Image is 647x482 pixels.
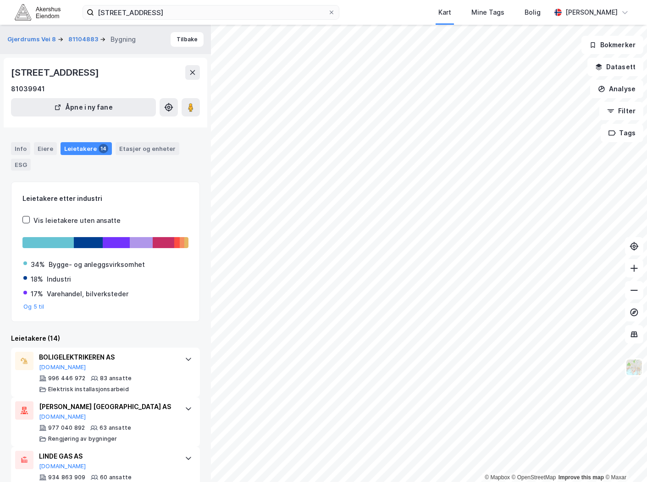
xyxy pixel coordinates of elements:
div: ESG [11,159,31,171]
div: Industri [47,274,71,285]
div: [PERSON_NAME] [GEOGRAPHIC_DATA] AS [39,401,176,412]
div: Elektrisk installasjonsarbeid [48,386,129,393]
div: Varehandel, bilverksteder [47,288,128,299]
div: Leietakere [61,142,112,155]
div: Bygge- og anleggsvirksomhet [49,259,145,270]
button: [DOMAIN_NAME] [39,364,86,371]
img: Z [625,359,643,376]
a: Mapbox [485,474,510,481]
div: Eiere [34,142,57,155]
button: Tags [601,124,643,142]
button: Gjerdrums Vei 8 [7,35,58,44]
div: Rengjøring av bygninger [48,435,117,443]
div: Bygning [111,34,136,45]
img: akershus-eiendom-logo.9091f326c980b4bce74ccdd9f866810c.svg [15,4,61,20]
div: LINDE GAS AS [39,451,176,462]
button: Åpne i ny fane [11,98,156,116]
div: Bolig [525,7,541,18]
button: Filter [599,102,643,120]
div: 60 ansatte [100,474,132,481]
a: Improve this map [559,474,604,481]
button: Og 5 til [23,303,44,310]
div: 83 ansatte [100,375,132,382]
button: Tilbake [171,32,204,47]
div: Info [11,142,30,155]
button: [DOMAIN_NAME] [39,463,86,470]
div: Leietakere etter industri [22,193,188,204]
div: 996 446 972 [48,375,85,382]
div: BOLIGELEKTRIKEREN AS [39,352,176,363]
div: 63 ansatte [100,424,131,432]
div: Mine Tags [471,7,504,18]
div: 18% [31,274,43,285]
div: 934 863 909 [48,474,85,481]
div: Etasjer og enheter [119,144,176,153]
a: OpenStreetMap [512,474,556,481]
div: 34% [31,259,45,270]
input: Søk på adresse, matrikkel, gårdeiere, leietakere eller personer [94,6,328,19]
button: [DOMAIN_NAME] [39,413,86,421]
div: Vis leietakere uten ansatte [33,215,121,226]
div: Kontrollprogram for chat [601,438,647,482]
div: 17% [31,288,43,299]
div: 81039941 [11,83,45,94]
div: 14 [99,144,108,153]
div: Kart [438,7,451,18]
button: Analyse [590,80,643,98]
div: 977 040 892 [48,424,85,432]
div: Leietakere (14) [11,333,200,344]
div: [STREET_ADDRESS] [11,65,101,80]
button: Bokmerker [581,36,643,54]
iframe: Chat Widget [601,438,647,482]
button: Datasett [587,58,643,76]
div: [PERSON_NAME] [565,7,618,18]
button: 81104883 [68,35,100,44]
